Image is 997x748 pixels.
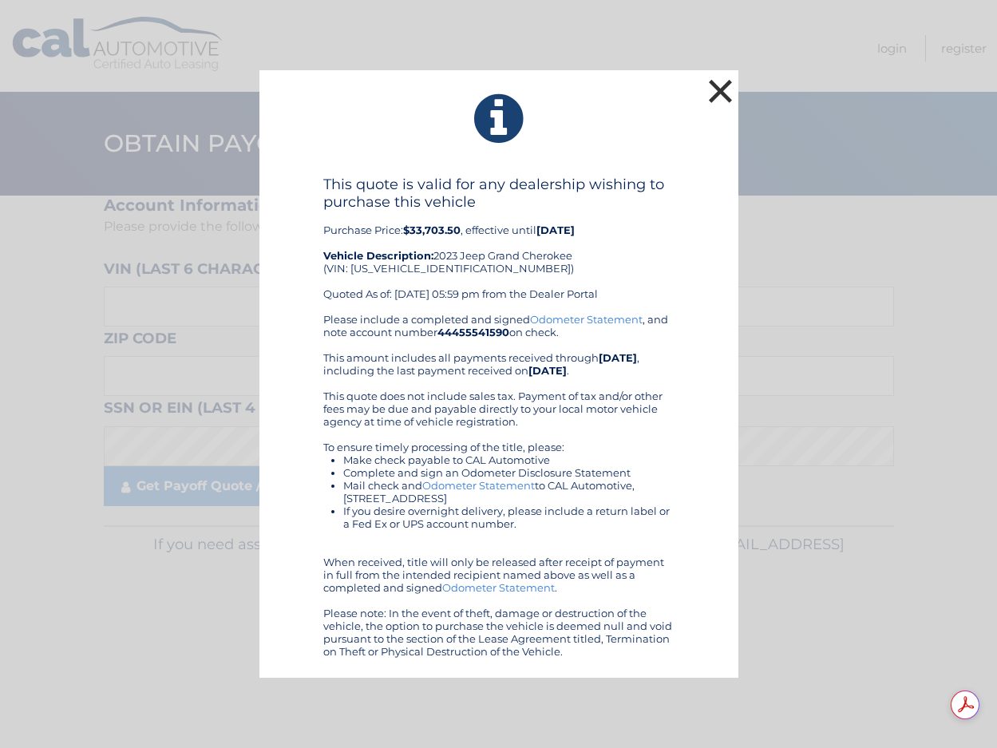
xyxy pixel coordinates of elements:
[530,313,643,326] a: Odometer Statement
[323,313,675,658] div: Please include a completed and signed , and note account number on check. This amount includes al...
[528,364,567,377] b: [DATE]
[323,176,675,313] div: Purchase Price: , effective until 2023 Jeep Grand Cherokee (VIN: [US_VEHICLE_IDENTIFICATION_NUMBE...
[403,224,461,236] b: $33,703.50
[343,505,675,530] li: If you desire overnight delivery, please include a return label or a Fed Ex or UPS account number.
[343,453,675,466] li: Make check payable to CAL Automotive
[343,466,675,479] li: Complete and sign an Odometer Disclosure Statement
[323,249,433,262] strong: Vehicle Description:
[422,479,535,492] a: Odometer Statement
[442,581,555,594] a: Odometer Statement
[437,326,509,338] b: 44455541590
[599,351,637,364] b: [DATE]
[343,479,675,505] li: Mail check and to CAL Automotive, [STREET_ADDRESS]
[536,224,575,236] b: [DATE]
[705,75,737,107] button: ×
[323,176,675,211] h4: This quote is valid for any dealership wishing to purchase this vehicle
